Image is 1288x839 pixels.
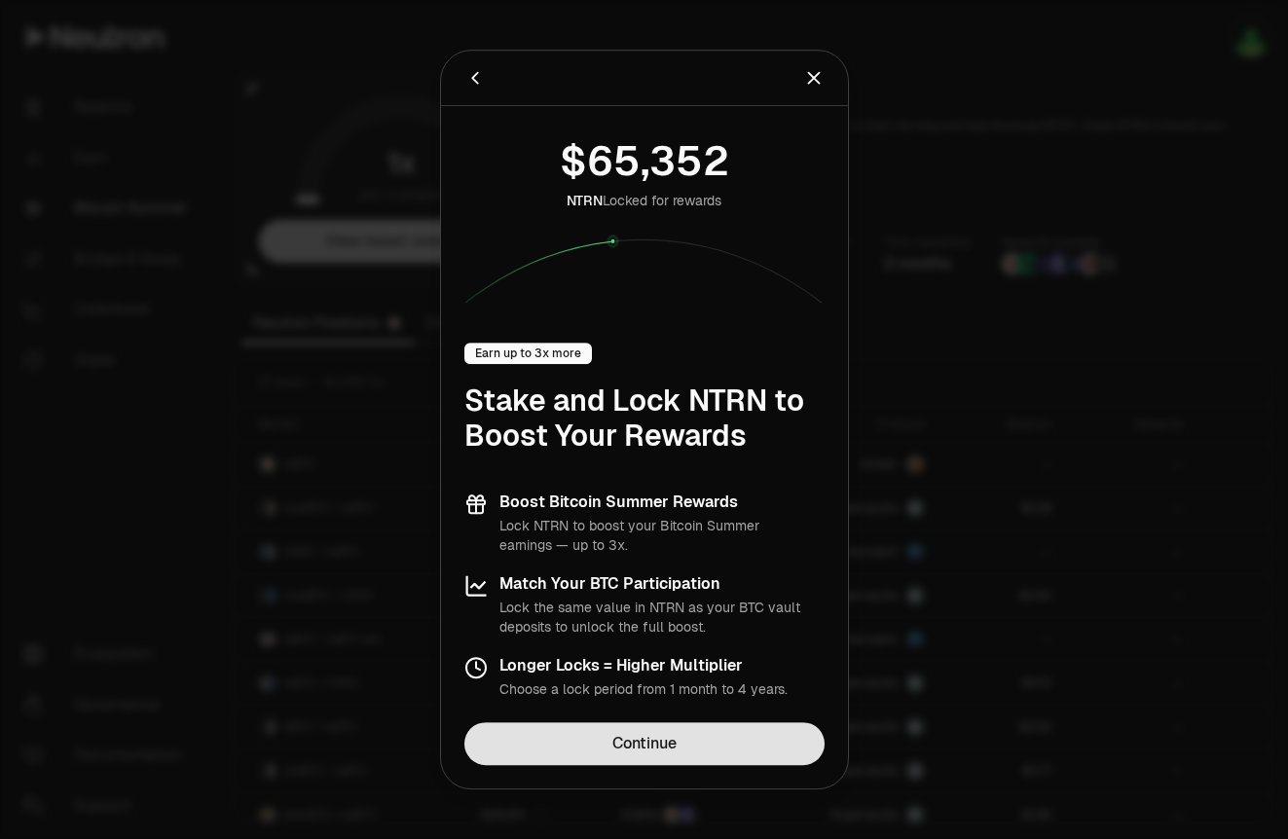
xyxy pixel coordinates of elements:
button: Back [464,64,486,91]
h3: Boost Bitcoin Summer Rewards [499,492,825,512]
a: Continue [464,722,825,765]
div: Locked for rewards [567,191,721,210]
p: Choose a lock period from 1 month to 4 years. [499,679,788,699]
p: Lock NTRN to boost your Bitcoin Summer earnings — up to 3x. [499,516,825,555]
h3: Longer Locks = Higher Multiplier [499,656,788,675]
p: Lock the same value in NTRN as your BTC vault deposits to unlock the full boost. [499,598,825,637]
span: NTRN [567,192,603,209]
button: Close [803,64,825,91]
h3: Match Your BTC Participation [499,574,825,594]
h1: Stake and Lock NTRN to Boost Your Rewards [464,383,825,454]
div: Earn up to 3x more [464,343,592,364]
